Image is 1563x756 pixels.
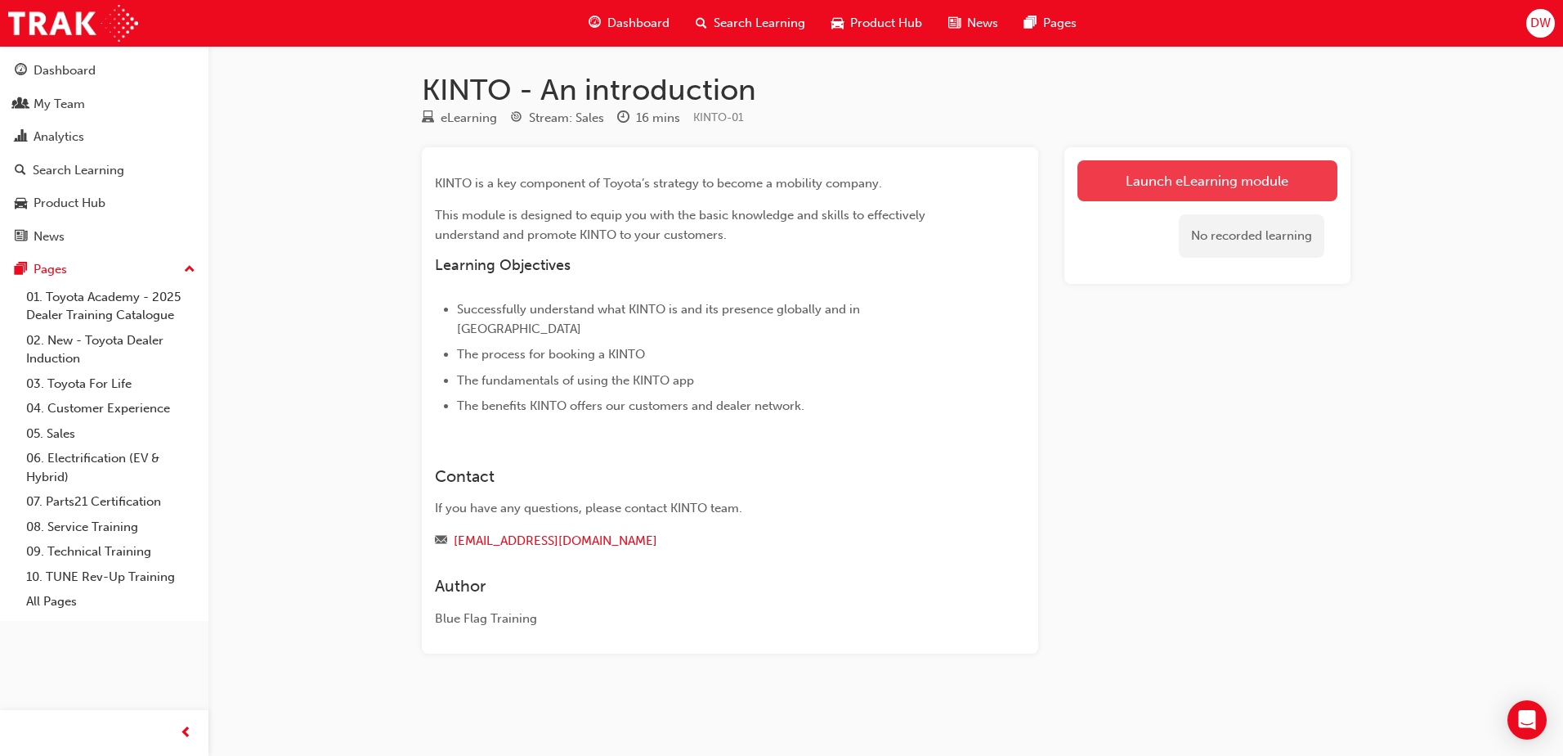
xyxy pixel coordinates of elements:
span: guage-icon [15,64,27,79]
h3: Author [435,577,966,596]
span: Learning resource code [693,110,744,124]
span: Learning Objectives [435,256,571,274]
span: guage-icon [589,13,601,34]
span: Search Learning [714,14,805,33]
button: Pages [7,254,202,285]
span: The process for booking a KINTO [457,347,645,362]
span: The fundamentals of using the KINTO app [457,373,694,388]
a: news-iconNews [935,7,1011,40]
div: Product Hub [34,194,105,213]
span: search-icon [696,13,707,34]
div: Dashboard [34,61,96,80]
span: up-icon [184,259,195,281]
span: Successfully understand what KINTO is and its presence globally and in [GEOGRAPHIC_DATA] [457,302,863,336]
span: people-icon [15,97,27,112]
h1: KINTO - An introduction [422,72,1350,108]
div: 16 mins [636,109,680,128]
a: Search Learning [7,155,202,186]
span: Product Hub [850,14,922,33]
div: No recorded learning [1179,214,1324,258]
h3: Contact [435,467,966,486]
div: Stream: Sales [529,109,604,128]
a: All Pages [20,589,202,614]
div: Type [422,108,497,128]
div: Pages [34,260,67,279]
span: The benefits KINTO offers our customers and dealer network. [457,398,804,413]
a: 06. Electrification (EV & Hybrid) [20,446,202,489]
a: car-iconProduct Hub [818,7,935,40]
span: This module is designed to equip you with the basic knowledge and skills to effectively understan... [435,208,929,242]
a: 09. Technical Training [20,539,202,565]
a: pages-iconPages [1011,7,1090,40]
span: KINTO is a key component of Toyota’s strategy to become a mobility company. [435,176,882,191]
a: guage-iconDashboard [575,7,683,40]
span: chart-icon [15,130,27,145]
img: Trak [8,5,138,42]
span: target-icon [510,111,522,126]
div: Blue Flag Training [435,610,966,628]
a: 02. New - Toyota Dealer Induction [20,328,202,371]
div: eLearning [441,109,497,128]
div: Search Learning [33,161,124,180]
span: News [967,14,998,33]
a: 03. Toyota For Life [20,371,202,397]
span: Dashboard [607,14,670,33]
span: email-icon [435,534,447,549]
button: DashboardMy TeamAnalyticsSearch LearningProduct HubNews [7,52,202,254]
div: Open Intercom Messenger [1507,700,1547,740]
a: 08. Service Training [20,515,202,540]
a: 01. Toyota Academy - 2025 Dealer Training Catalogue [20,285,202,328]
span: car-icon [831,13,844,34]
div: Analytics [34,128,84,146]
a: [EMAIL_ADDRESS][DOMAIN_NAME] [454,533,657,548]
a: 07. Parts21 Certification [20,489,202,515]
span: news-icon [15,230,27,245]
span: learningResourceType_ELEARNING-icon [422,111,434,126]
div: Email [435,531,966,551]
a: search-iconSearch Learning [683,7,818,40]
span: car-icon [15,196,27,211]
span: Pages [1043,14,1077,33]
a: Dashboard [7,56,202,86]
a: 10. TUNE Rev-Up Training [20,565,202,590]
div: Duration [617,108,680,128]
span: news-icon [948,13,961,34]
span: pages-icon [1024,13,1037,34]
a: Product Hub [7,188,202,218]
a: 05. Sales [20,421,202,447]
span: search-icon [15,164,26,178]
div: My Team [34,95,85,114]
span: pages-icon [15,263,27,277]
span: DW [1530,14,1551,33]
a: My Team [7,89,202,119]
a: News [7,222,202,252]
span: prev-icon [180,723,192,744]
a: Launch eLearning module [1077,160,1337,201]
a: 04. Customer Experience [20,396,202,421]
div: News [34,227,65,246]
div: If you have any questions, please contact KINTO team. [435,499,966,518]
div: Stream [510,108,604,128]
span: clock-icon [617,111,629,126]
a: Analytics [7,122,202,152]
button: DW [1526,9,1555,38]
